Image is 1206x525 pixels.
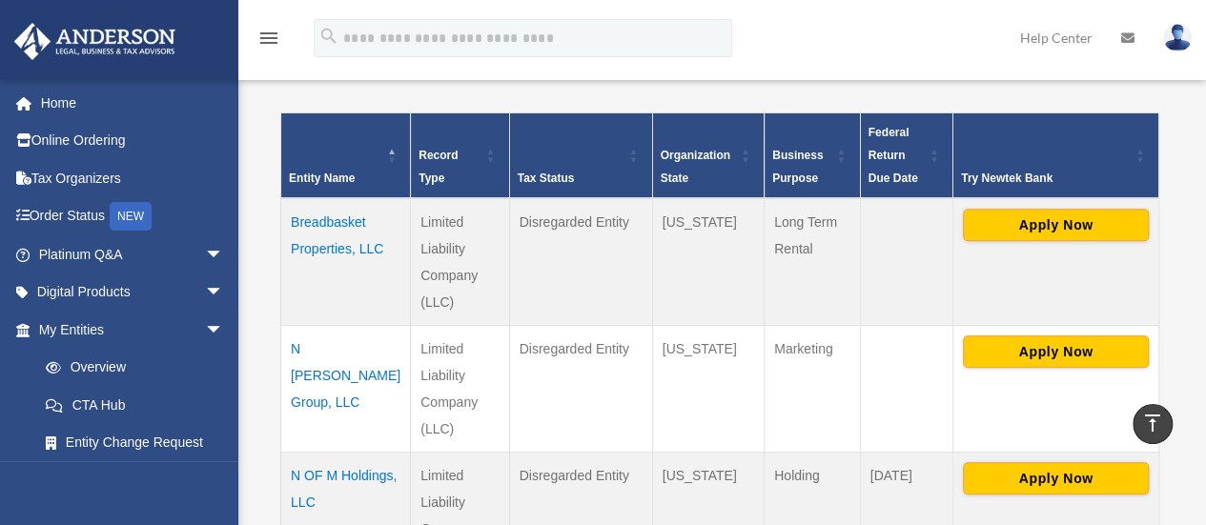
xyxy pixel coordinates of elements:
[205,273,243,313] span: arrow_drop_down
[518,172,575,185] span: Tax Status
[963,209,1149,241] button: Apply Now
[13,311,243,349] a: My Entitiesarrow_drop_down
[281,198,411,326] td: Breadbasket Properties, LLC
[419,149,458,185] span: Record Type
[411,112,509,198] th: Record Type: Activate to sort
[411,198,509,326] td: Limited Liability Company (LLC)
[27,424,243,462] a: Entity Change Request
[205,311,243,350] span: arrow_drop_down
[110,202,152,231] div: NEW
[281,112,411,198] th: Entity Name: Activate to invert sorting
[661,149,730,185] span: Organization State
[318,26,339,47] i: search
[509,198,652,326] td: Disregarded Entity
[509,325,652,452] td: Disregarded Entity
[13,84,253,122] a: Home
[765,325,861,452] td: Marketing
[652,198,764,326] td: [US_STATE]
[13,159,253,197] a: Tax Organizers
[27,386,243,424] a: CTA Hub
[27,349,234,387] a: Overview
[289,172,355,185] span: Entity Name
[281,325,411,452] td: N [PERSON_NAME] Group, LLC
[1163,24,1192,51] img: User Pic
[257,33,280,50] a: menu
[13,122,253,160] a: Online Ordering
[205,235,243,274] span: arrow_drop_down
[1141,412,1164,434] i: vertical_align_top
[509,112,652,198] th: Tax Status: Activate to sort
[411,325,509,452] td: Limited Liability Company (LLC)
[13,235,253,273] a: Platinum Q&Aarrow_drop_down
[952,112,1158,198] th: Try Newtek Bank : Activate to sort
[652,112,764,198] th: Organization State: Activate to sort
[257,27,280,50] i: menu
[772,149,823,185] span: Business Purpose
[765,112,861,198] th: Business Purpose: Activate to sort
[963,462,1149,495] button: Apply Now
[9,23,181,60] img: Anderson Advisors Platinum Portal
[961,167,1130,190] div: Try Newtek Bank
[652,325,764,452] td: [US_STATE]
[13,197,253,236] a: Order StatusNEW
[860,112,952,198] th: Federal Return Due Date: Activate to sort
[869,126,918,185] span: Federal Return Due Date
[963,335,1149,368] button: Apply Now
[13,273,253,312] a: Digital Productsarrow_drop_down
[765,198,861,326] td: Long Term Rental
[1133,404,1173,444] a: vertical_align_top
